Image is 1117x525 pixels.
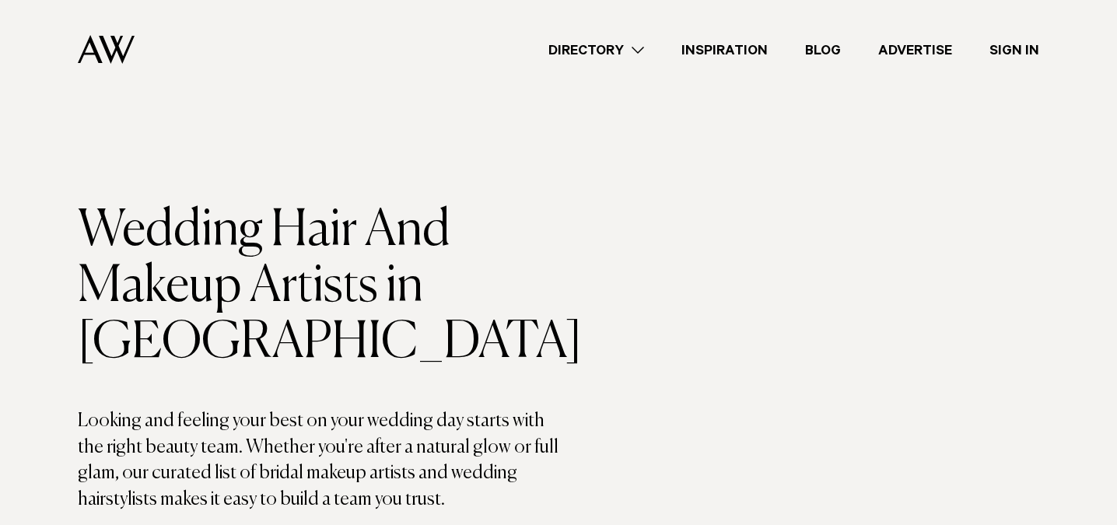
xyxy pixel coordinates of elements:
[786,40,860,61] a: Blog
[860,40,971,61] a: Advertise
[530,40,663,61] a: Directory
[78,35,135,64] img: Auckland Weddings Logo
[78,203,558,371] h1: Wedding Hair And Makeup Artists in [GEOGRAPHIC_DATA]
[663,40,786,61] a: Inspiration
[971,40,1058,61] a: Sign In
[78,408,558,513] p: Looking and feeling your best on your wedding day starts with the right beauty team. Whether you'...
